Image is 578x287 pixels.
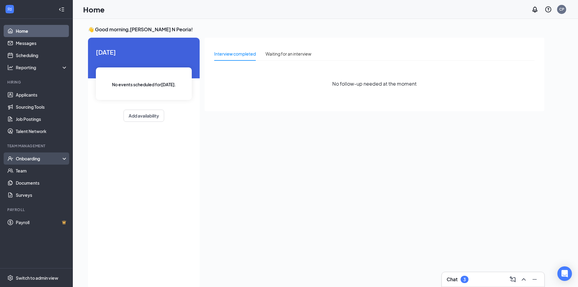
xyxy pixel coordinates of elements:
[88,26,544,33] h3: 👋 Good morning, [PERSON_NAME] N Peoria !
[520,276,527,283] svg: ChevronUp
[545,6,552,13] svg: QuestionInfo
[16,165,68,177] a: Team
[557,266,572,281] div: Open Intercom Messenger
[214,50,256,57] div: Interview completed
[16,37,68,49] a: Messages
[508,275,518,284] button: ComposeMessage
[59,6,65,12] svg: Collapse
[447,276,458,283] h3: Chat
[123,110,164,122] button: Add availability
[519,275,529,284] button: ChevronUp
[7,6,13,12] svg: WorkstreamLogo
[463,277,466,282] div: 3
[7,143,66,149] div: Team Management
[509,276,516,283] svg: ComposeMessage
[16,275,58,281] div: Switch to admin view
[7,80,66,85] div: Hiring
[16,216,68,228] a: PayrollCrown
[16,101,68,113] a: Sourcing Tools
[7,64,13,70] svg: Analysis
[7,207,66,212] div: Payroll
[16,189,68,201] a: Surveys
[16,25,68,37] a: Home
[16,155,63,162] div: Onboarding
[332,80,417,87] span: No follow-up needed at the moment
[531,6,539,13] svg: Notifications
[530,275,539,284] button: Minimize
[7,275,13,281] svg: Settings
[16,125,68,137] a: Talent Network
[7,155,13,162] svg: UserCheck
[96,47,192,57] span: [DATE]
[16,177,68,189] a: Documents
[16,49,68,61] a: Scheduling
[16,113,68,125] a: Job Postings
[559,7,564,12] div: CP
[16,89,68,101] a: Applicants
[83,4,105,15] h1: Home
[16,64,68,70] div: Reporting
[531,276,538,283] svg: Minimize
[112,81,176,88] span: No events scheduled for [DATE] .
[265,50,311,57] div: Waiting for an interview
